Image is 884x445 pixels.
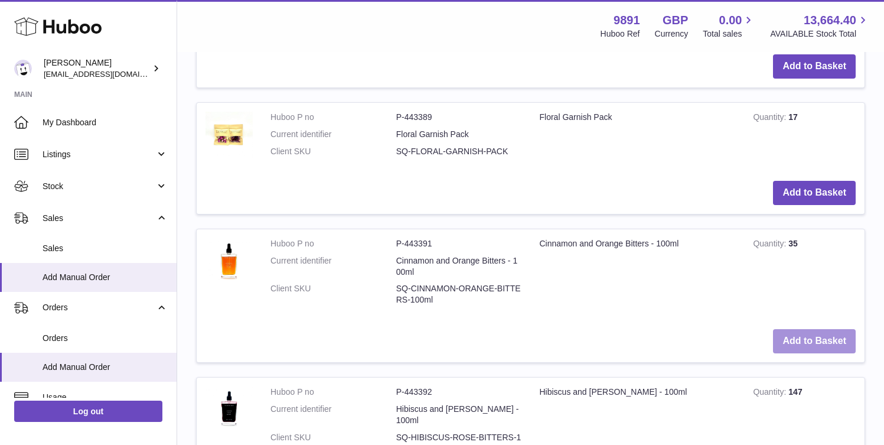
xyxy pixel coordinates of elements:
[43,362,168,373] span: Add Manual Order
[396,129,522,140] dd: Floral Garnish Pack
[614,12,640,28] strong: 9891
[703,12,755,40] a: 0.00 Total sales
[270,255,396,278] dt: Current identifier
[205,238,253,285] img: Cinnamon and Orange Bitters - 100ml
[770,28,870,40] span: AVAILABLE Stock Total
[601,28,640,40] div: Huboo Ref
[770,12,870,40] a: 13,664.40 AVAILABLE Stock Total
[270,404,396,426] dt: Current identifier
[14,401,162,422] a: Log out
[663,12,688,28] strong: GBP
[773,329,856,353] button: Add to Basket
[270,283,396,306] dt: Client SKU
[531,103,745,172] td: Floral Garnish Pack
[744,103,865,172] td: 17
[43,149,155,160] span: Listings
[396,404,522,426] dd: Hibiscus and [PERSON_NAME] - 100ml
[396,255,522,278] dd: Cinnamon and Orange Bitters - 100ml
[753,239,788,251] strong: Quantity
[396,283,522,306] dd: SQ-CINNAMON-ORANGE-BITTERS-100ml
[43,392,168,403] span: Usage
[205,386,253,434] img: Hibiscus and Rose Bitters - 100ml
[753,112,788,125] strong: Quantity
[703,28,755,40] span: Total sales
[270,238,396,249] dt: Huboo P no
[744,229,865,320] td: 35
[44,57,150,80] div: [PERSON_NAME]
[43,302,155,313] span: Orders
[43,272,168,283] span: Add Manual Order
[43,333,168,344] span: Orders
[14,60,32,77] img: ro@thebitterclub.co.uk
[270,386,396,398] dt: Huboo P no
[205,112,253,159] img: Floral Garnish Pack
[396,238,522,249] dd: P-443391
[773,54,856,79] button: Add to Basket
[44,69,174,79] span: [EMAIL_ADDRESS][DOMAIN_NAME]
[270,129,396,140] dt: Current identifier
[43,181,155,192] span: Stock
[655,28,689,40] div: Currency
[43,117,168,128] span: My Dashboard
[396,112,522,123] dd: P-443389
[773,181,856,205] button: Add to Basket
[396,386,522,398] dd: P-443392
[43,243,168,254] span: Sales
[270,112,396,123] dt: Huboo P no
[43,213,155,224] span: Sales
[396,146,522,157] dd: SQ-FLORAL-GARNISH-PACK
[531,229,745,320] td: Cinnamon and Orange Bitters - 100ml
[719,12,742,28] span: 0.00
[270,146,396,157] dt: Client SKU
[753,387,788,399] strong: Quantity
[804,12,856,28] span: 13,664.40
